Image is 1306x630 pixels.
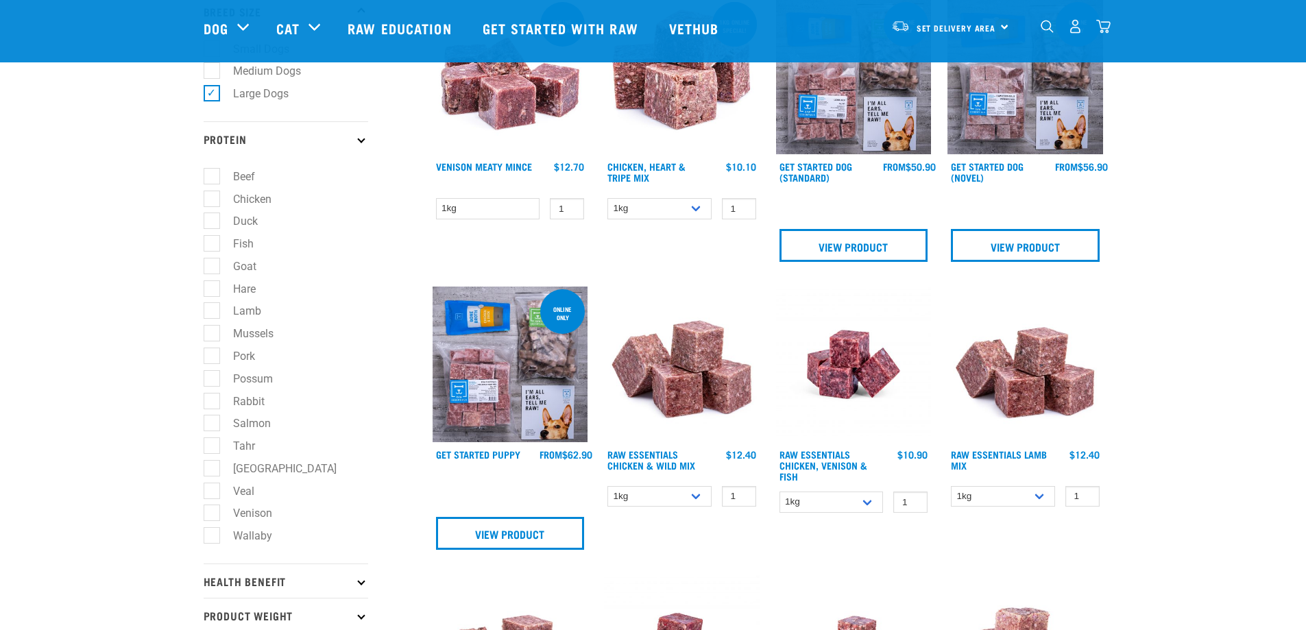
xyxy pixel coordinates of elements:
[211,393,270,410] label: Rabbit
[436,452,520,457] a: Get Started Puppy
[211,191,277,208] label: Chicken
[211,302,267,319] label: Lamb
[1069,449,1100,460] div: $12.40
[204,564,368,598] p: Health Benefit
[1041,20,1054,33] img: home-icon-1@2x.png
[211,325,279,342] label: Mussels
[726,161,756,172] div: $10.10
[893,492,928,513] input: 1
[722,198,756,219] input: 1
[883,164,906,169] span: FROM
[554,161,584,172] div: $12.70
[211,415,276,432] label: Salmon
[204,18,228,38] a: Dog
[211,235,259,252] label: Fish
[433,287,588,442] img: NPS Puppy Update
[1096,19,1111,34] img: home-icon@2x.png
[276,18,300,38] a: Cat
[540,452,562,457] span: FROM
[1068,19,1083,34] img: user.png
[211,460,342,477] label: [GEOGRAPHIC_DATA]
[211,168,261,185] label: Beef
[779,164,852,180] a: Get Started Dog (Standard)
[211,348,261,365] label: Pork
[891,20,910,32] img: van-moving.png
[211,280,261,298] label: Hare
[947,287,1103,442] img: ?1041 RE Lamb Mix 01
[897,449,928,460] div: $10.90
[1055,161,1108,172] div: $56.90
[722,486,756,507] input: 1
[951,452,1047,468] a: Raw Essentials Lamb Mix
[211,85,294,102] label: Large Dogs
[211,213,263,230] label: Duck
[211,437,261,455] label: Tahr
[951,229,1100,262] a: View Product
[436,164,532,169] a: Venison Meaty Mince
[604,287,760,442] img: Pile Of Cubed Chicken Wild Meat Mix
[655,1,736,56] a: Vethub
[540,449,592,460] div: $62.90
[211,258,262,275] label: Goat
[211,505,278,522] label: Venison
[211,62,306,80] label: Medium Dogs
[607,164,686,180] a: Chicken, Heart & Tripe Mix
[951,164,1024,180] a: Get Started Dog (Novel)
[779,229,928,262] a: View Product
[211,483,260,500] label: Veal
[726,449,756,460] div: $12.40
[776,287,932,442] img: Chicken Venison mix 1655
[469,1,655,56] a: Get started with Raw
[540,299,585,328] div: online only
[779,452,867,478] a: Raw Essentials Chicken, Venison & Fish
[211,370,278,387] label: Possum
[1065,486,1100,507] input: 1
[211,527,278,544] label: Wallaby
[917,25,996,30] span: Set Delivery Area
[550,198,584,219] input: 1
[204,121,368,156] p: Protein
[1055,164,1078,169] span: FROM
[436,517,585,550] a: View Product
[334,1,468,56] a: Raw Education
[607,452,695,468] a: Raw Essentials Chicken & Wild Mix
[883,161,936,172] div: $50.90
